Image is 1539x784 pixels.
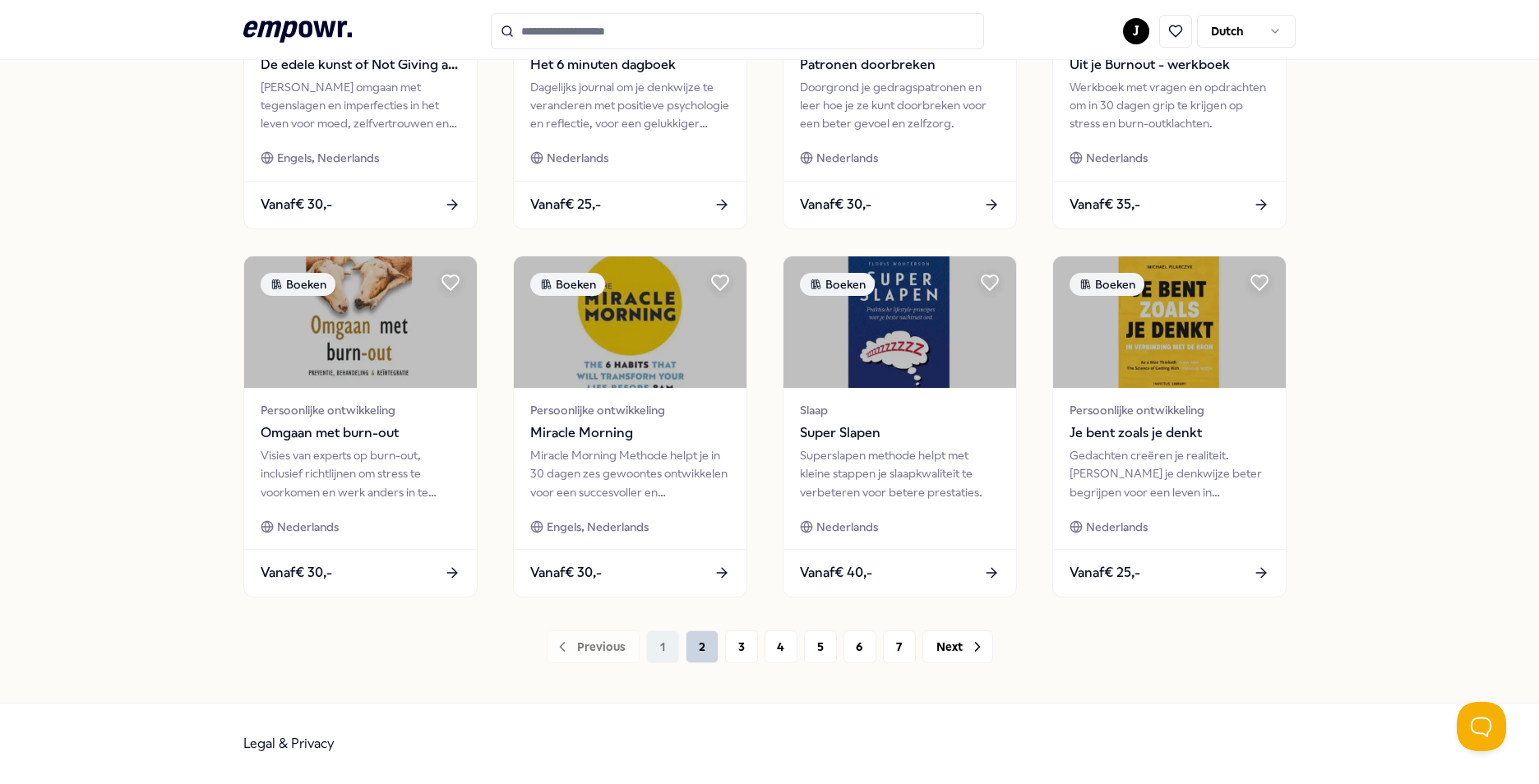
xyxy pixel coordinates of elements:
[244,256,477,388] img: package image
[243,736,335,751] a: Legal & Privacy
[513,256,747,597] a: package imageBoekenPersoonlijke ontwikkelingMiracle MorningMiracle Morning Methode helpt je in 30...
[514,256,746,388] img: package image
[530,194,601,215] span: Vanaf € 25,-
[816,149,878,167] span: Nederlands
[1070,562,1140,583] span: Vanaf € 25,-
[1070,422,1269,444] span: Je bent zoals je denkt
[261,562,332,583] span: Vanaf € 30,-
[530,422,730,444] span: Miracle Morning
[883,630,916,663] button: 7
[800,422,1000,444] span: Super Slapen
[783,256,1016,388] img: package image
[1052,256,1287,597] a: package imageBoekenPersoonlijke ontwikkelingJe bent zoals je denktGedachten creëren je realiteit....
[765,630,797,663] button: 4
[1123,18,1149,44] button: J
[800,273,875,296] div: Boeken
[530,78,730,133] div: Dagelijks journal om je denkwijze te veranderen met positieve psychologie en reflectie, voor een ...
[530,562,602,583] span: Vanaf € 30,-
[800,562,872,583] span: Vanaf € 40,-
[843,630,876,663] button: 6
[277,149,379,167] span: Engels, Nederlands
[261,194,332,215] span: Vanaf € 30,-
[922,630,993,663] button: Next
[800,401,1000,419] span: Slaap
[686,630,719,663] button: 2
[800,194,871,215] span: Vanaf € 30,-
[800,446,1000,501] div: Superslapen methode helpt met kleine stappen je slaapkwaliteit te verbeteren voor betere prestaties.
[261,401,460,419] span: Persoonlijke ontwikkeling
[1070,194,1140,215] span: Vanaf € 35,-
[491,13,984,49] input: Search for products, categories or subcategories
[1070,401,1269,419] span: Persoonlijke ontwikkeling
[261,273,335,296] div: Boeken
[1457,702,1506,751] iframe: Help Scout Beacon - Open
[530,54,730,76] span: Het 6 minuten dagboek
[277,518,339,536] span: Nederlands
[243,256,478,597] a: package imageBoekenPersoonlijke ontwikkelingOmgaan met burn-outVisies van experts op burn-out, in...
[1053,256,1286,388] img: package image
[1070,446,1269,501] div: Gedachten creëren je realiteit. [PERSON_NAME] je denkwijze beter begrijpen voor een leven in verb...
[725,630,758,663] button: 3
[1086,518,1148,536] span: Nederlands
[261,422,460,444] span: Omgaan met burn-out
[804,630,837,663] button: 5
[816,518,878,536] span: Nederlands
[1070,78,1269,133] div: Werkboek met vragen en opdrachten om in 30 dagen grip te krijgen op stress en burn-outklachten.
[1070,54,1269,76] span: Uit je Burnout - werkboek
[261,54,460,76] span: De edele kunst of Not Giving a F*ck
[800,78,1000,133] div: Doorgrond je gedragspatronen en leer hoe je ze kunt doorbreken voor een beter gevoel en zelfzorg.
[547,518,649,536] span: Engels, Nederlands
[800,54,1000,76] span: Patronen doorbreken
[530,401,730,419] span: Persoonlijke ontwikkeling
[1070,273,1144,296] div: Boeken
[530,446,730,501] div: Miracle Morning Methode helpt je in 30 dagen zes gewoontes ontwikkelen voor een succesvoller en b...
[530,273,605,296] div: Boeken
[1086,149,1148,167] span: Nederlands
[783,256,1017,597] a: package imageBoekenSlaapSuper SlapenSuperslapen methode helpt met kleine stappen je slaapkwalitei...
[261,446,460,501] div: Visies van experts op burn-out, inclusief richtlijnen om stress te voorkomen en werk anders in te...
[261,78,460,133] div: [PERSON_NAME] omgaan met tegenslagen en imperfecties in het leven voor moed, zelfvertrouwen en ee...
[547,149,608,167] span: Nederlands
